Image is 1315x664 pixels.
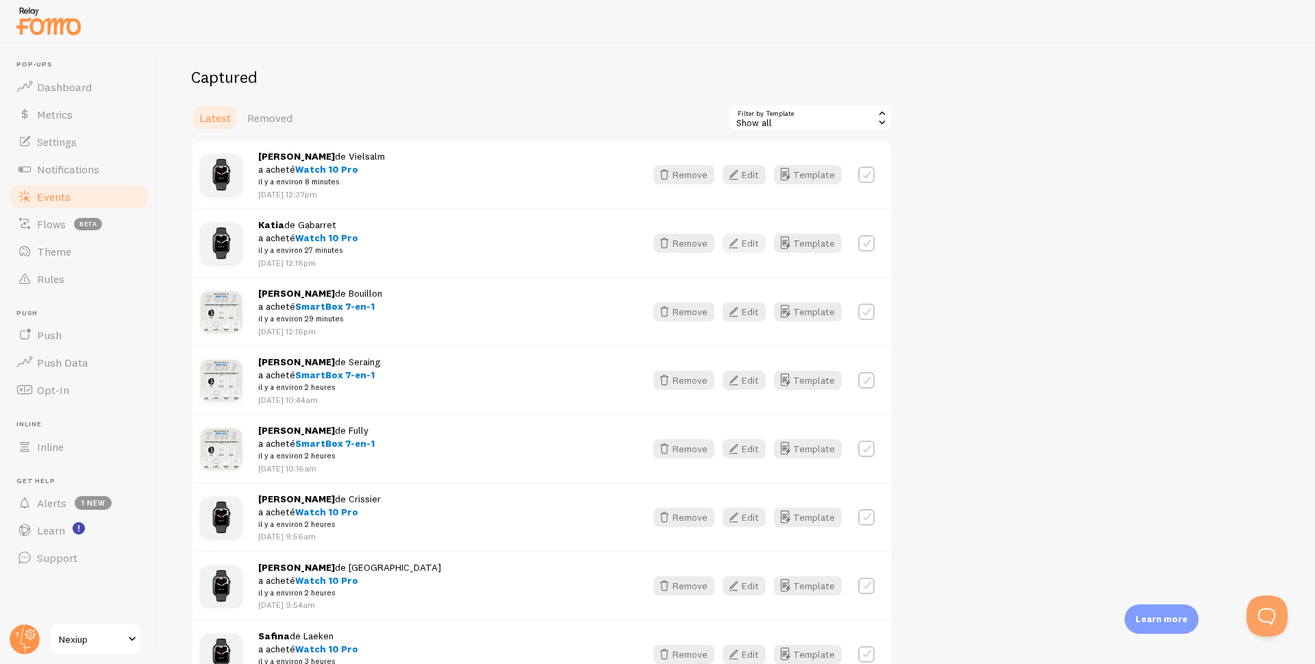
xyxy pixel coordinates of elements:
[295,643,358,655] span: Watch 10 Pro
[201,291,242,332] img: BoxIphone_Prod_09_small.jpg
[774,576,842,595] button: Template
[75,496,112,510] span: 1 new
[258,493,335,505] strong: [PERSON_NAME]
[201,428,242,469] img: BoxIphone_Prod_09_small.jpg
[774,645,842,664] button: Template
[258,312,382,325] small: il y a environ 29 minutes
[8,517,149,544] a: Learn
[723,302,766,321] button: Edit
[653,576,714,595] button: Remove
[258,257,358,269] p: [DATE] 12:18pm
[201,360,242,401] img: BoxIphone_Prod_09_small.jpg
[1136,613,1188,626] p: Learn more
[8,349,149,376] a: Push Data
[16,60,149,69] span: Pop-ups
[37,551,77,565] span: Support
[653,234,714,253] button: Remove
[723,234,766,253] button: Edit
[37,440,64,454] span: Inline
[774,165,842,184] button: Template
[653,508,714,527] button: Remove
[258,356,335,368] strong: [PERSON_NAME]
[37,108,73,121] span: Metrics
[8,321,149,349] a: Push
[295,300,375,312] span: SmartBox 7-en-1
[258,561,441,600] span: de [GEOGRAPHIC_DATA] a acheté
[16,420,149,429] span: Inline
[723,576,766,595] button: Edit
[723,439,774,458] a: Edit
[774,371,842,390] a: Template
[1125,604,1199,634] div: Learn more
[258,561,335,574] strong: [PERSON_NAME]
[37,496,66,510] span: Alerts
[258,219,284,231] strong: Katia
[258,450,375,462] small: il y a environ 2 heures
[258,188,385,200] p: [DATE] 12:37pm
[295,163,358,175] span: Watch 10 Pro
[8,376,149,404] a: Opt-In
[258,630,290,642] strong: Safina
[295,232,358,244] span: Watch 10 Pro
[258,518,381,530] small: il y a environ 2 heures
[774,302,842,321] button: Template
[723,645,766,664] button: Edit
[258,587,441,599] small: il y a environ 2 heures
[258,356,380,394] span: de Seraing a acheté
[723,165,766,184] button: Edit
[8,101,149,128] a: Metrics
[74,218,102,230] span: beta
[258,150,335,162] strong: [PERSON_NAME]
[258,325,382,337] p: [DATE] 12:16pm
[8,73,149,101] a: Dashboard
[191,104,239,132] a: Latest
[653,645,714,664] button: Remove
[16,309,149,318] span: Push
[16,477,149,486] span: Get Help
[37,524,65,537] span: Learn
[37,328,62,342] span: Push
[201,223,242,264] img: Montre_13_small.jpg
[8,156,149,183] a: Notifications
[239,104,301,132] a: Removed
[1247,595,1288,637] iframe: Help Scout Beacon - Open
[774,439,842,458] button: Template
[258,381,380,393] small: il y a environ 2 heures
[258,599,441,611] p: [DATE] 9:54am
[37,356,88,369] span: Push Data
[258,244,358,256] small: il y a environ 27 minutes
[201,565,242,606] img: Montre_13_small.jpg
[258,493,381,531] span: de Crissier a acheté
[247,111,292,125] span: Removed
[295,574,358,587] span: Watch 10 Pro
[258,150,385,188] span: de Vielsalm a acheté
[199,111,231,125] span: Latest
[201,497,242,538] img: Montre_13_small.jpg
[201,154,242,195] img: Montre_13_small.jpg
[774,234,842,253] button: Template
[8,265,149,293] a: Rules
[295,437,375,450] span: SmartBox 7-en-1
[8,238,149,265] a: Theme
[37,383,69,397] span: Opt-In
[774,508,842,527] button: Template
[37,272,64,286] span: Rules
[258,394,380,406] p: [DATE] 10:44am
[191,66,892,88] h2: Captured
[49,623,142,656] a: Nexiup
[8,183,149,210] a: Events
[723,371,766,390] button: Edit
[8,433,149,460] a: Inline
[37,217,66,231] span: Flows
[723,302,774,321] a: Edit
[653,165,714,184] button: Remove
[258,424,375,463] span: de Fully a acheté
[8,544,149,571] a: Support
[258,287,382,325] span: de Bouillon a acheté
[723,234,774,253] a: Edit
[258,175,385,188] small: il y a environ 8 minutes
[723,508,774,527] a: Edit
